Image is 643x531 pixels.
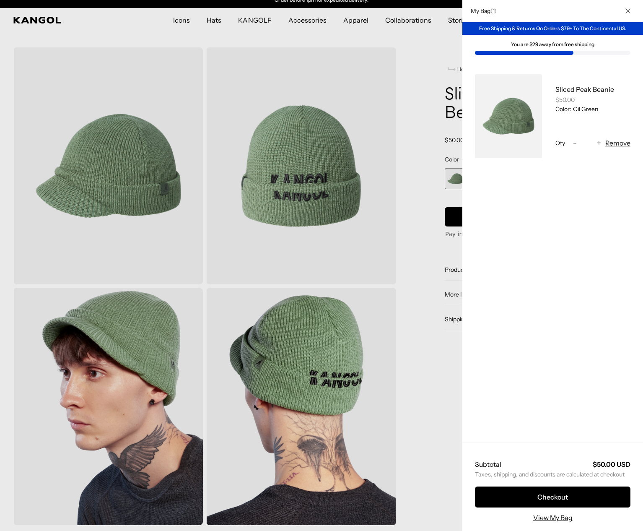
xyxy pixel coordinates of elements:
[605,138,630,148] button: Remove Sliced Peak Beanie - Oil Green
[593,138,605,148] button: +
[475,487,630,508] button: Checkout
[493,7,494,15] span: 1
[555,85,614,94] a: Sliced Peak Beanie
[581,138,593,148] input: Quantity for Sliced Peak Beanie
[490,7,497,15] span: ( )
[475,460,501,469] h2: Subtotal
[555,105,571,113] dt: Color:
[555,139,565,147] span: Qty
[555,96,630,104] div: $50.00
[573,138,577,149] span: -
[475,42,630,47] div: You are $29 away from free shipping
[533,513,573,523] a: View My Bag
[467,7,497,15] h2: My Bag
[571,105,598,113] dd: Oil Green
[568,138,581,148] button: -
[593,460,630,469] strong: $50.00 USD
[462,22,643,35] div: Free Shipping & Returns On Orders $79+ To The Continental US.
[597,138,601,149] span: +
[475,471,630,478] small: Taxes, shipping, and discounts are calculated at checkout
